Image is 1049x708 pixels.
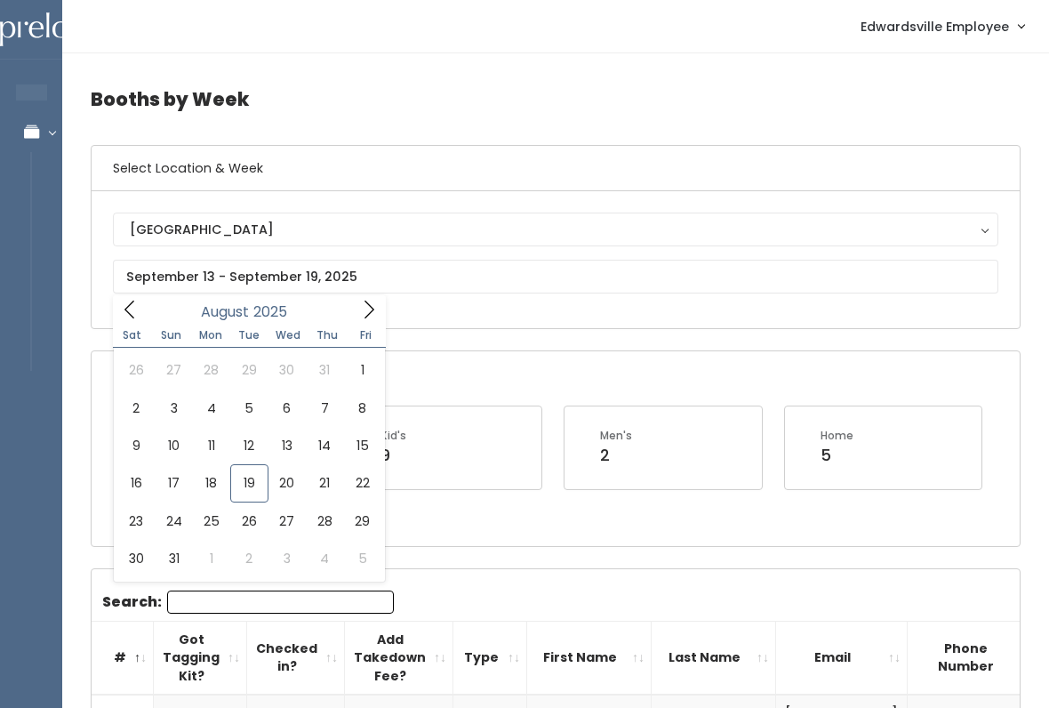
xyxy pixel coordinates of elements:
[193,427,230,464] span: August 11, 2025
[861,17,1009,36] span: Edwardsville Employee
[268,464,306,502] span: August 20, 2025
[268,540,306,577] span: September 3, 2025
[230,390,268,427] span: August 5, 2025
[306,540,343,577] span: September 4, 2025
[155,390,192,427] span: August 3, 2025
[306,390,343,427] span: August 7, 2025
[113,213,998,246] button: [GEOGRAPHIC_DATA]
[453,621,527,695] th: Type: activate to sort column ascending
[130,220,981,239] div: [GEOGRAPHIC_DATA]
[343,503,380,540] span: August 29, 2025
[154,621,247,695] th: Got Tagging Kit?: activate to sort column ascending
[117,540,155,577] span: August 30, 2025
[908,621,1042,695] th: Phone Number: activate to sort column ascending
[117,464,155,502] span: August 16, 2025
[193,390,230,427] span: August 4, 2025
[230,540,268,577] span: September 2, 2025
[155,351,192,389] span: July 27, 2025
[843,7,1042,45] a: Edwardsville Employee
[193,351,230,389] span: July 28, 2025
[380,444,406,467] div: 9
[347,330,386,341] span: Fri
[821,428,853,444] div: Home
[306,464,343,502] span: August 21, 2025
[201,305,249,319] span: August
[230,351,268,389] span: July 29, 2025
[380,428,406,444] div: Kid's
[92,146,1020,191] h6: Select Location & Week
[306,427,343,464] span: August 14, 2025
[91,75,1021,124] h4: Booths by Week
[652,621,776,695] th: Last Name: activate to sort column ascending
[268,330,308,341] span: Wed
[343,390,380,427] span: August 8, 2025
[193,540,230,577] span: September 1, 2025
[155,503,192,540] span: August 24, 2025
[193,464,230,502] span: August 18, 2025
[527,621,652,695] th: First Name: activate to sort column ascending
[229,330,268,341] span: Tue
[117,351,155,389] span: July 26, 2025
[600,428,632,444] div: Men's
[268,390,306,427] span: August 6, 2025
[152,330,191,341] span: Sun
[776,621,908,695] th: Email: activate to sort column ascending
[230,427,268,464] span: August 12, 2025
[117,503,155,540] span: August 23, 2025
[308,330,347,341] span: Thu
[268,427,306,464] span: August 13, 2025
[343,464,380,502] span: August 22, 2025
[306,351,343,389] span: July 31, 2025
[155,427,192,464] span: August 10, 2025
[343,540,380,577] span: September 5, 2025
[249,301,302,323] input: Year
[113,330,152,341] span: Sat
[92,621,154,695] th: #: activate to sort column descending
[306,503,343,540] span: August 28, 2025
[247,621,345,695] th: Checked in?: activate to sort column ascending
[268,351,306,389] span: July 30, 2025
[268,503,306,540] span: August 27, 2025
[345,621,453,695] th: Add Takedown Fee?: activate to sort column ascending
[155,540,192,577] span: August 31, 2025
[193,503,230,540] span: August 25, 2025
[230,464,268,502] span: August 19, 2025
[821,444,853,467] div: 5
[343,427,380,464] span: August 15, 2025
[167,591,394,614] input: Search:
[600,444,632,467] div: 2
[113,260,998,294] input: September 13 - September 19, 2025
[155,464,192,502] span: August 17, 2025
[191,330,230,341] span: Mon
[117,427,155,464] span: August 9, 2025
[343,351,380,389] span: August 1, 2025
[102,591,394,614] label: Search:
[117,390,155,427] span: August 2, 2025
[230,503,268,540] span: August 26, 2025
